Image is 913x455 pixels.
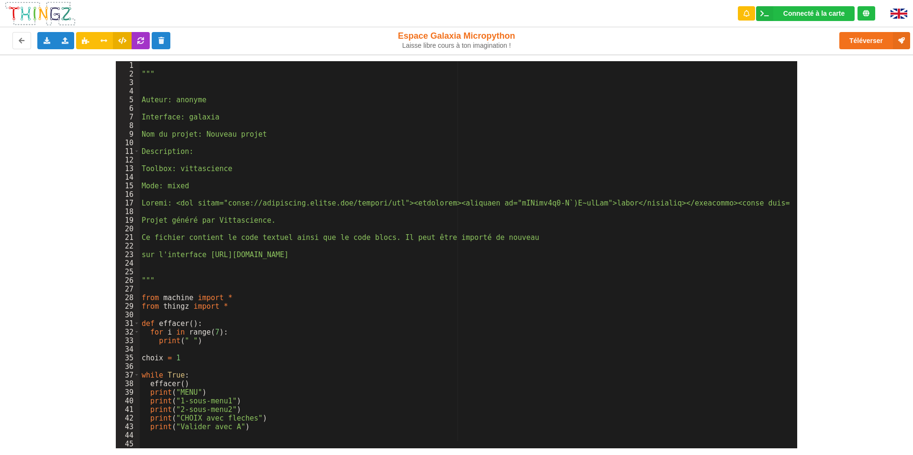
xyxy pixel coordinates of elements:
div: 15 [116,182,140,190]
div: 33 [116,336,140,345]
div: 22 [116,242,140,250]
div: 19 [116,216,140,225]
div: 37 [116,371,140,379]
div: 36 [116,362,140,371]
div: 24 [116,259,140,268]
div: 45 [116,440,140,448]
div: Laisse libre cours à ton imagination ! [377,42,536,50]
div: 14 [116,173,140,182]
div: 7 [116,113,140,121]
div: 43 [116,422,140,431]
div: 10 [116,139,140,147]
div: Espace Galaxia Micropython [377,31,536,50]
div: 35 [116,354,140,362]
div: 21 [116,233,140,242]
div: 26 [116,276,140,285]
div: 38 [116,379,140,388]
div: 30 [116,311,140,319]
div: 32 [116,328,140,336]
div: 8 [116,121,140,130]
div: 13 [116,164,140,173]
div: 20 [116,225,140,233]
div: 17 [116,199,140,207]
div: 41 [116,405,140,414]
div: 11 [116,147,140,156]
button: Téléverser [839,32,910,49]
div: 2 [116,70,140,78]
img: thingz_logo.png [4,1,76,26]
div: 25 [116,268,140,276]
div: Tu es connecté au serveur de création de Thingz [857,6,875,21]
div: 1 [116,61,140,70]
div: Connecté à la carte [783,10,845,17]
div: 39 [116,388,140,397]
div: 18 [116,207,140,216]
div: 5 [116,96,140,104]
div: 12 [116,156,140,164]
div: 4 [116,87,140,96]
div: 3 [116,78,140,87]
div: 28 [116,293,140,302]
div: 16 [116,190,140,199]
div: 29 [116,302,140,311]
div: 44 [116,431,140,440]
div: 23 [116,250,140,259]
img: gb.png [891,9,907,19]
div: 40 [116,397,140,405]
div: 27 [116,285,140,293]
div: 6 [116,104,140,113]
div: 31 [116,319,140,328]
div: Ta base fonctionne bien ! [756,6,855,21]
div: 9 [116,130,140,139]
div: 34 [116,345,140,354]
div: 42 [116,414,140,422]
